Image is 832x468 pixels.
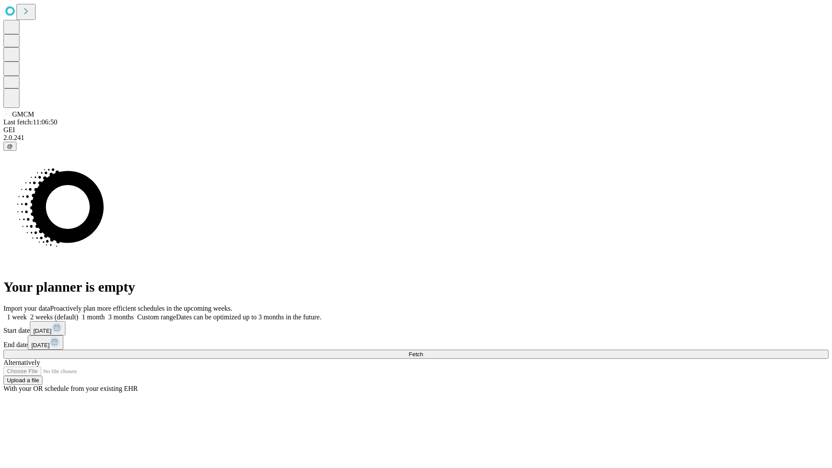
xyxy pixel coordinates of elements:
[28,335,63,350] button: [DATE]
[31,342,49,348] span: [DATE]
[108,313,134,321] span: 3 months
[7,313,27,321] span: 1 week
[137,313,176,321] span: Custom range
[3,350,829,359] button: Fetch
[3,279,829,295] h1: Your planner is empty
[409,351,423,357] span: Fetch
[3,335,829,350] div: End date
[7,143,13,149] span: @
[3,385,138,392] span: With your OR schedule from your existing EHR
[3,359,40,366] span: Alternatively
[3,376,42,385] button: Upload a file
[3,118,57,126] span: Last fetch: 11:06:50
[30,313,78,321] span: 2 weeks (default)
[33,328,52,334] span: [DATE]
[3,321,829,335] div: Start date
[12,110,34,118] span: GMCM
[82,313,105,321] span: 1 month
[3,134,829,142] div: 2.0.241
[176,313,321,321] span: Dates can be optimized up to 3 months in the future.
[3,142,16,151] button: @
[30,321,65,335] button: [DATE]
[3,305,50,312] span: Import your data
[50,305,232,312] span: Proactively plan more efficient schedules in the upcoming weeks.
[3,126,829,134] div: GEI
